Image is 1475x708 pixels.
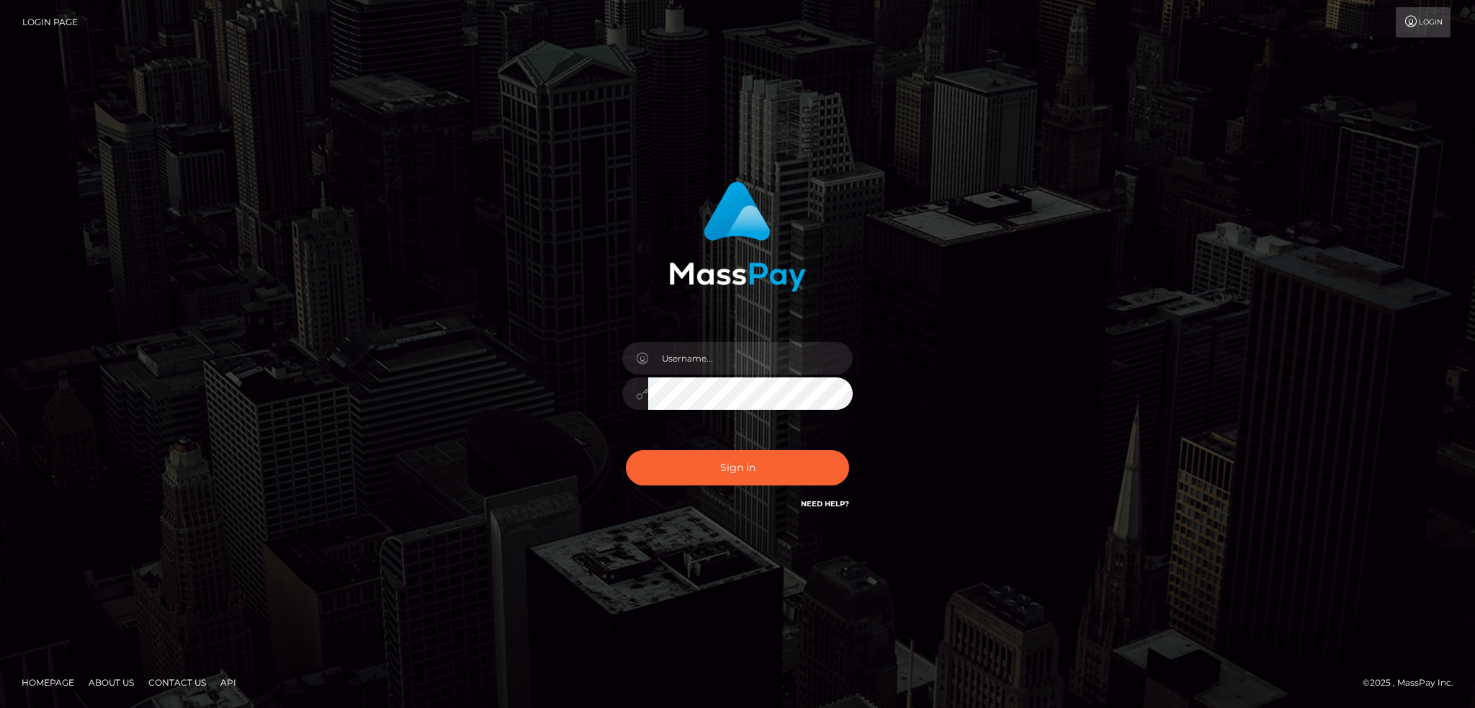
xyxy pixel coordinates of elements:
button: Sign in [626,450,849,485]
a: Contact Us [143,671,212,694]
a: Login [1396,7,1451,37]
div: © 2025 , MassPay Inc. [1363,675,1464,691]
a: Login Page [22,7,78,37]
a: API [215,671,242,694]
a: About Us [83,671,140,694]
a: Need Help? [801,499,849,508]
input: Username... [648,342,853,375]
img: MassPay Login [669,182,806,292]
a: Homepage [16,671,80,694]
